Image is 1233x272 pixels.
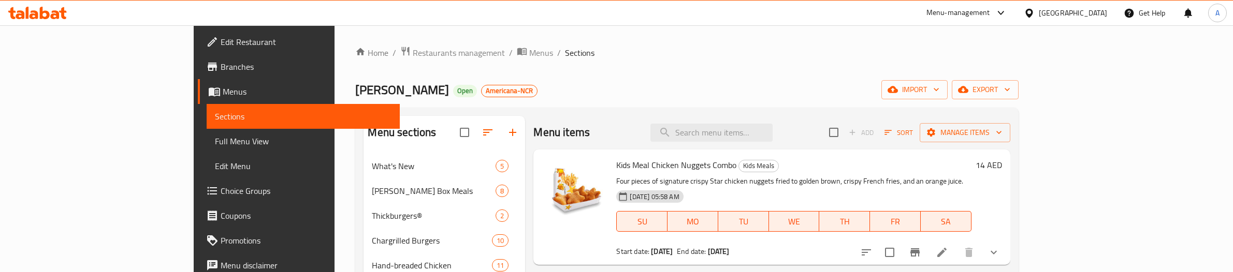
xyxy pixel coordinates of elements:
span: Sections [565,47,594,59]
li: / [509,47,513,59]
span: export [960,83,1010,96]
span: 8 [496,186,508,196]
a: Coupons [198,203,400,228]
a: Edit Menu [207,154,400,178]
span: Select section [823,122,845,143]
a: Menus [517,46,553,59]
span: Promotions [221,234,391,247]
li: / [557,47,561,59]
input: search [650,124,773,142]
span: import [890,83,939,96]
span: 2 [496,211,508,221]
div: [PERSON_NAME] Box Meals8 [364,178,525,203]
button: WE [769,211,820,232]
span: Thickburgers® [372,209,496,222]
span: [PERSON_NAME] [355,78,449,101]
span: Full Menu View [215,135,391,147]
h2: Menu sections [368,125,436,140]
div: items [492,259,509,271]
div: items [492,234,509,247]
span: SA [925,214,967,229]
span: MO [672,214,714,229]
div: items [496,185,509,197]
span: [DATE] 05:58 AM [626,192,683,202]
span: Edit Restaurant [221,36,391,48]
span: Sort sections [475,120,500,145]
button: export [952,80,1019,99]
span: Select to update [879,241,901,263]
span: Sections [215,110,391,123]
button: SA [921,211,971,232]
span: WE [773,214,816,229]
a: Branches [198,54,400,79]
nav: breadcrumb [355,46,1018,59]
h6: 14 AED [976,158,1002,172]
a: Full Menu View [207,129,400,154]
div: Chargrilled Burgers10 [364,228,525,253]
button: Sort [882,125,916,141]
div: Open [453,85,477,97]
span: [PERSON_NAME] Box Meals [372,185,496,197]
span: Menu disclaimer [221,259,391,271]
div: [GEOGRAPHIC_DATA] [1039,7,1107,19]
div: items [496,160,509,172]
a: Promotions [198,228,400,253]
span: Select all sections [454,122,475,143]
a: Sections [207,104,400,129]
button: show more [981,240,1006,265]
span: Add item [845,125,878,141]
button: Branch-specific-item [903,240,927,265]
h2: Menu items [533,125,590,140]
span: Chargrilled Burgers [372,234,492,247]
span: SU [621,214,663,229]
button: import [881,80,948,99]
span: Americana-NCR [482,86,537,95]
span: Hand-breaded Chicken [372,259,492,271]
span: FR [874,214,917,229]
span: Branches [221,61,391,73]
a: Restaurants management [400,46,505,59]
button: TH [819,211,870,232]
span: TU [722,214,765,229]
div: What's New5 [364,154,525,178]
a: Choice Groups [198,178,400,203]
span: A [1215,7,1220,19]
span: 11 [492,261,508,270]
span: TH [823,214,866,229]
div: items [496,209,509,222]
span: What's New [372,160,496,172]
span: Open [453,86,477,95]
a: Edit menu item [936,246,948,259]
button: delete [956,240,981,265]
b: [DATE] [708,245,730,258]
span: Sort items [878,125,920,141]
span: Edit Menu [215,160,391,172]
span: Kids Meals [739,160,778,172]
svg: Show Choices [988,246,1000,259]
span: 10 [492,236,508,246]
div: Kids Meals [738,160,779,172]
button: Manage items [920,123,1010,142]
p: Four pieces of signature crispy Star chicken nuggets fried to golden brown, crispy French fries, ... [616,175,971,188]
div: Thickburgers®2 [364,203,525,228]
img: Kids Meal Chicken Nuggets Combo [542,158,608,224]
span: Menus [529,47,553,59]
button: SU [616,211,668,232]
div: Menu-management [926,7,990,19]
button: sort-choices [854,240,879,265]
span: Choice Groups [221,185,391,197]
span: Manage items [928,126,1002,139]
button: MO [668,211,718,232]
a: Menus [198,79,400,104]
span: Coupons [221,209,391,222]
span: Kids Meal Chicken Nuggets Combo [616,157,736,173]
span: 5 [496,161,508,171]
b: [DATE] [651,245,673,258]
span: Start date: [616,245,649,258]
a: Edit Restaurant [198,29,400,54]
span: Restaurants management [413,47,505,59]
span: Menus [223,85,391,98]
span: End date: [677,245,706,258]
button: FR [870,211,921,232]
